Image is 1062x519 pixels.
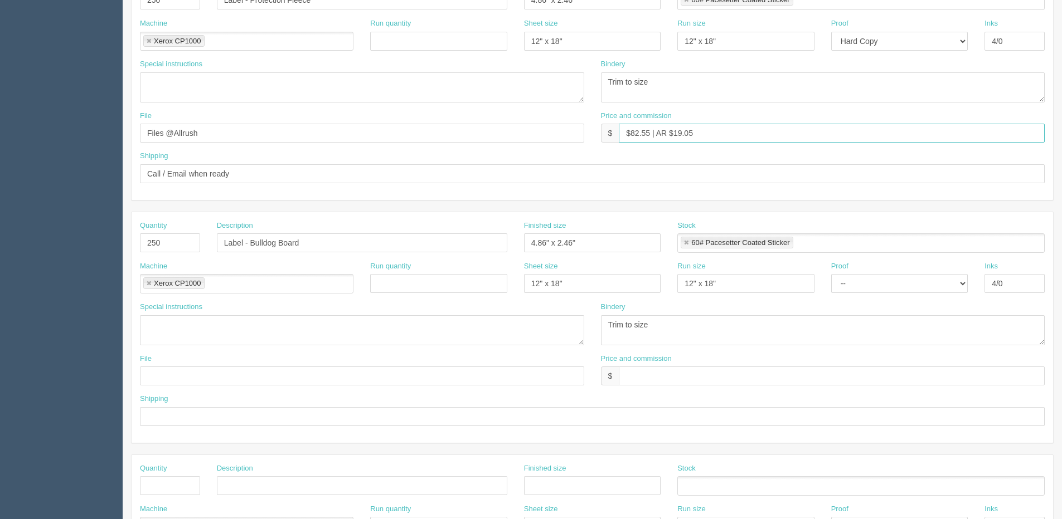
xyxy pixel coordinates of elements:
label: Proof [831,261,848,272]
div: $ [601,124,619,143]
label: Special instructions [140,59,202,70]
label: Quantity [140,463,167,474]
label: File [140,111,152,121]
label: Bindery [601,302,625,312]
label: Machine [140,261,167,272]
div: $ [601,366,619,385]
label: Price and commission [601,354,672,364]
label: Special instructions [140,302,202,312]
label: Run size [677,18,706,29]
label: Machine [140,504,167,515]
div: 60# Pacesetter Coated Sticker [691,239,789,246]
label: Run quantity [370,504,411,515]
label: Run size [677,504,706,515]
label: Bindery [601,59,625,70]
label: Stock [677,221,696,231]
label: Inks [985,504,998,515]
label: Finished size [524,221,566,231]
div: Xerox CP1000 [154,37,201,45]
textarea: Trim to size [601,72,1045,102]
label: Run size [677,261,706,272]
label: Stock [677,463,696,474]
label: Quantity [140,221,167,231]
label: Run quantity [370,261,411,272]
label: Shipping [140,151,168,161]
label: Sheet size [524,261,558,272]
label: Proof [831,504,848,515]
label: Inks [985,18,998,29]
label: Machine [140,18,167,29]
div: Xerox CP1000 [154,280,201,287]
label: Finished size [524,463,566,474]
label: Sheet size [524,18,558,29]
label: Proof [831,18,848,29]
label: Description [217,221,253,231]
label: Inks [985,261,998,272]
label: Run quantity [370,18,411,29]
label: Price and commission [601,111,672,121]
label: Sheet size [524,504,558,515]
label: Description [217,463,253,474]
label: File [140,354,152,364]
label: Shipping [140,394,168,404]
